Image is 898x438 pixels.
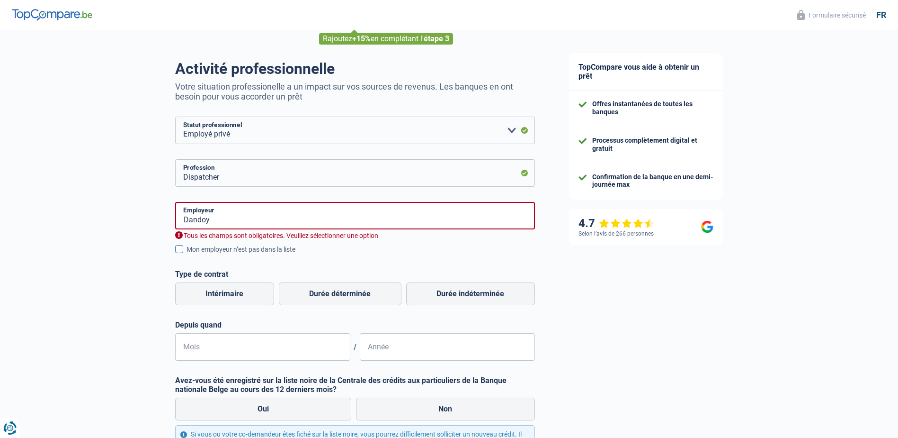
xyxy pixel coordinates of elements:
div: Rajoutez en complétant l' [319,33,453,45]
span: / [350,343,360,352]
label: Durée déterminée [279,283,401,305]
div: Mon employeur n’est pas dans la liste [187,245,535,255]
div: Selon l’avis de 266 personnes [578,230,654,237]
p: Votre situation professionelle a un impact sur vos sources de revenus. Les banques en ont besoin ... [175,82,535,101]
div: 4.7 [578,217,655,230]
label: Type de contrat [175,270,535,279]
input: AAAA [360,333,535,361]
label: Intérimaire [175,283,274,305]
div: Processus complètement digital et gratuit [592,137,713,153]
input: MM [175,333,350,361]
div: Confirmation de la banque en une demi-journée max [592,173,713,189]
label: Avez-vous été enregistré sur la liste noire de la Centrale des crédits aux particuliers de la Ban... [175,376,535,394]
div: fr [876,10,886,20]
input: Cherchez votre employeur [175,202,535,229]
label: Non [356,398,535,420]
span: étape 3 [424,34,449,43]
div: Offres instantanées de toutes les banques [592,100,713,116]
div: Tous les champs sont obligatoires. Veuillez sélectionner une option [175,231,535,240]
label: Depuis quand [175,320,535,329]
img: TopCompare Logo [12,9,92,20]
div: TopCompare vous aide à obtenir un prêt [569,53,723,91]
label: Durée indéterminée [406,283,535,305]
label: Oui [175,398,352,420]
h1: Activité professionnelle [175,60,535,78]
button: Formulaire sécurisé [791,7,871,23]
span: +15% [352,34,371,43]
